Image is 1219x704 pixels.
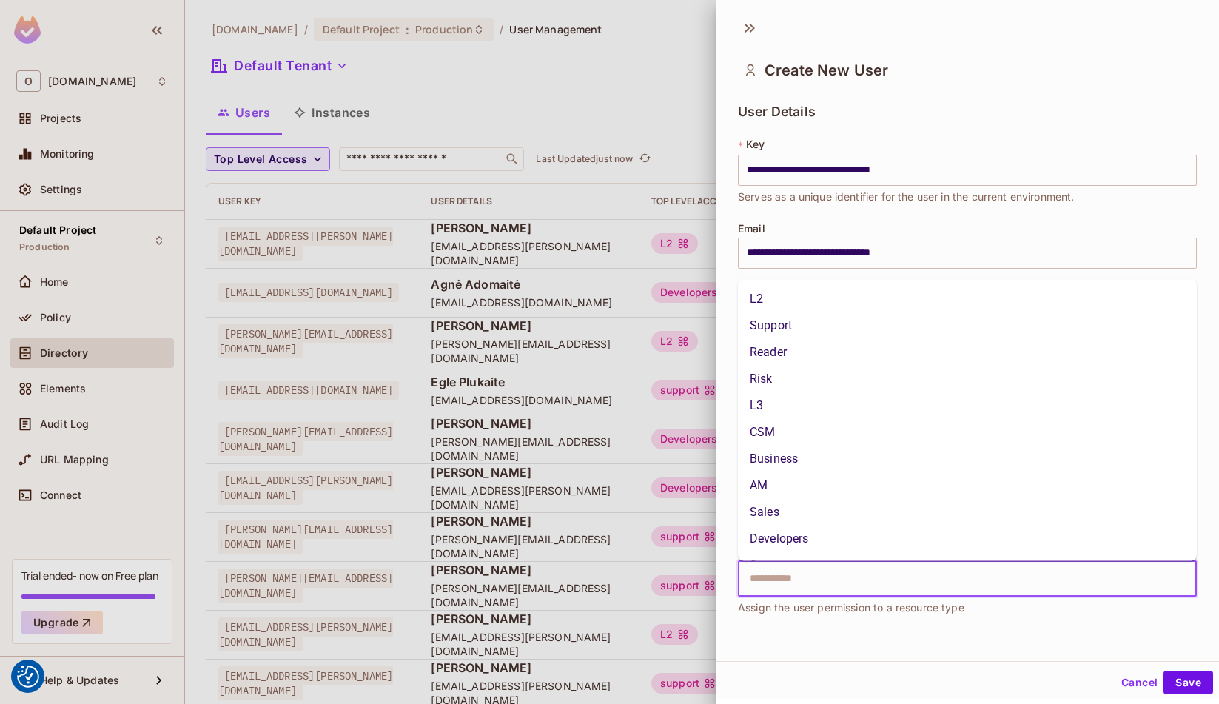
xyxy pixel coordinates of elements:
span: Assign the user permission to a resource type [738,600,964,616]
span: Serves as a unique identifier for the user in the current environment. [738,189,1075,205]
li: Support [738,312,1197,338]
button: Save [1163,671,1213,694]
li: Risk [738,365,1197,392]
li: L3 [738,392,1197,418]
li: Developers [738,525,1197,552]
li: Business [738,445,1197,472]
li: L2 [738,285,1197,312]
li: Reader [738,338,1197,365]
button: Close [1189,577,1192,580]
li: CSM [738,418,1197,445]
span: User Details [738,104,816,119]
li: AM [738,472,1197,498]
span: Create New User [765,61,888,79]
span: Key [746,138,765,150]
button: Cancel [1115,671,1163,694]
img: Revisit consent button [17,666,39,688]
span: Email [738,223,765,235]
li: Smart [738,552,1197,578]
button: Consent Preferences [17,666,39,688]
li: Sales [738,498,1197,525]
